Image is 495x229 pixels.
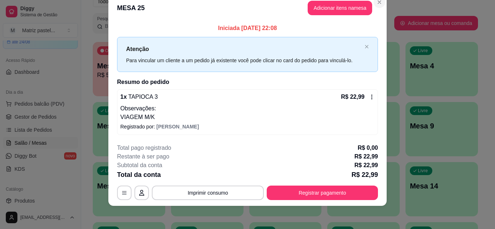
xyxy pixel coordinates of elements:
[120,93,158,101] p: 1 x
[352,170,378,180] p: R$ 22,99
[308,1,372,15] button: Adicionar itens namesa
[117,170,161,180] p: Total da conta
[358,144,378,152] p: R$ 0,00
[341,93,365,101] p: R$ 22,99
[354,161,378,170] p: R$ 22,99
[126,56,362,64] div: Para vincular um cliente a um pedido já existente você pode clicar no card do pedido para vinculá...
[354,152,378,161] p: R$ 22,99
[120,104,375,113] p: Observações:
[120,113,375,122] p: VIAGEM M/K
[157,124,199,130] span: [PERSON_NAME]
[117,161,162,170] p: Subtotal da conta
[117,152,169,161] p: Restante à ser pago
[127,94,158,100] span: TAPIOCA 3
[365,44,369,49] button: close
[126,44,362,54] p: Atenção
[152,186,264,200] button: Imprimir consumo
[120,123,375,130] p: Registrado por:
[117,78,378,86] h2: Resumo do pedido
[117,144,171,152] p: Total pago registrado
[267,186,378,200] button: Registrar pagamento
[117,24,378,33] p: Iniciada [DATE] 22:08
